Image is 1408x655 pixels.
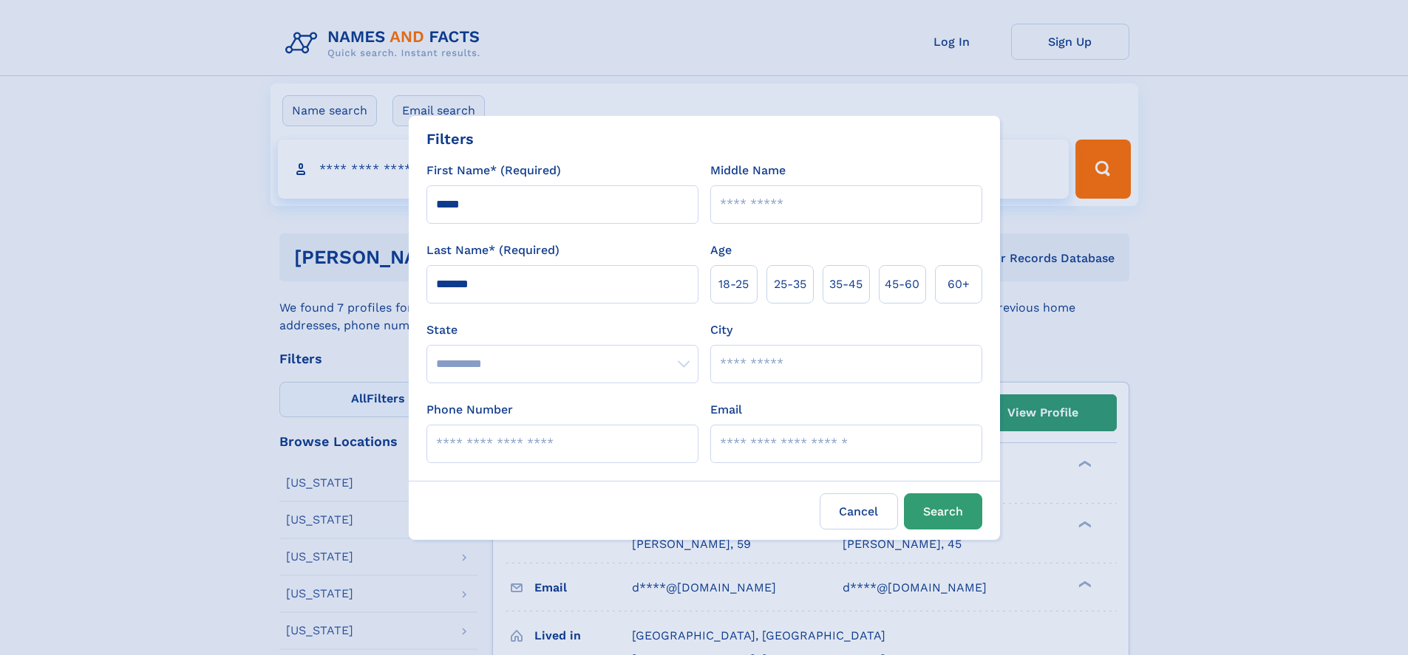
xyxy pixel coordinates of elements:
[426,128,474,150] div: Filters
[718,275,749,293] span: 18‑25
[774,275,806,293] span: 25‑35
[820,493,898,529] label: Cancel
[710,401,742,419] label: Email
[426,401,513,419] label: Phone Number
[426,241,560,259] label: Last Name* (Required)
[426,321,698,339] label: State
[426,162,561,179] label: First Name* (Required)
[904,493,982,529] button: Search
[948,275,970,293] span: 60+
[885,275,919,293] span: 45‑60
[710,162,786,179] label: Middle Name
[710,241,732,259] label: Age
[710,321,732,339] label: City
[829,275,863,293] span: 35‑45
